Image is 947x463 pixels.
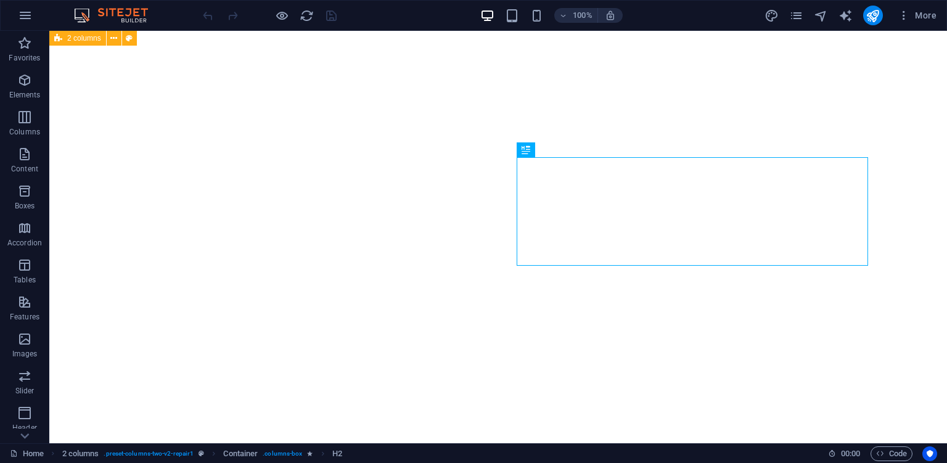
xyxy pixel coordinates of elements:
p: Header [12,423,37,433]
button: text_generator [838,8,853,23]
i: Pages (Ctrl+Alt+S) [789,9,803,23]
p: Accordion [7,238,42,248]
p: Boxes [15,201,35,211]
p: Columns [9,127,40,137]
span: . preset-columns-two-v2-repair1 [104,446,194,461]
p: Images [12,349,38,359]
nav: breadcrumb [62,446,342,461]
i: AI Writer [838,9,853,23]
i: Publish [866,9,880,23]
h6: 100% [573,8,592,23]
img: Editor Logo [71,8,163,23]
span: Click to select. Double-click to edit [62,446,99,461]
button: navigator [814,8,829,23]
button: Usercentrics [922,446,937,461]
p: Favorites [9,53,40,63]
i: Design (Ctrl+Alt+Y) [765,9,779,23]
p: Content [11,164,38,174]
button: Code [871,446,912,461]
button: pages [789,8,804,23]
h6: Session time [828,446,861,461]
i: Navigator [814,9,828,23]
span: . columns-box [263,446,302,461]
p: Elements [9,90,41,100]
span: 2 columns [67,35,101,42]
i: Reload page [300,9,314,23]
span: Click to select. Double-click to edit [223,446,258,461]
button: publish [863,6,883,25]
span: More [898,9,937,22]
span: 00 00 [841,446,860,461]
button: design [765,8,779,23]
p: Slider [15,386,35,396]
i: Element contains an animation [307,450,313,457]
button: 100% [554,8,598,23]
span: Click to select. Double-click to edit [332,446,342,461]
i: On resize automatically adjust zoom level to fit chosen device. [605,10,616,21]
i: This element is a customizable preset [199,450,204,457]
span: : [850,449,851,458]
button: reload [299,8,314,23]
a: Click to cancel selection. Double-click to open Pages [10,446,44,461]
p: Features [10,312,39,322]
p: Tables [14,275,36,285]
span: Code [876,446,907,461]
button: More [893,6,941,25]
